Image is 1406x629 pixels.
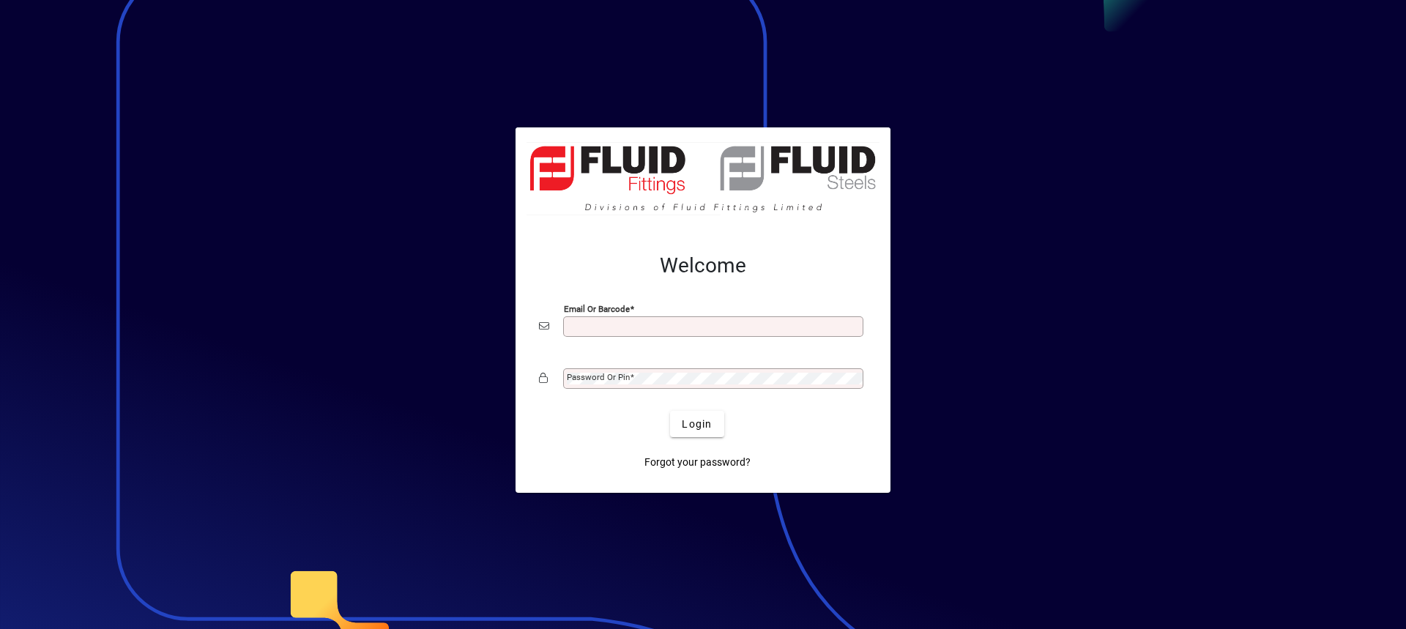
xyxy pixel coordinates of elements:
[564,304,630,314] mat-label: Email or Barcode
[670,411,724,437] button: Login
[644,455,751,470] span: Forgot your password?
[639,449,756,475] a: Forgot your password?
[539,253,867,278] h2: Welcome
[682,417,712,432] span: Login
[567,372,630,382] mat-label: Password or Pin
